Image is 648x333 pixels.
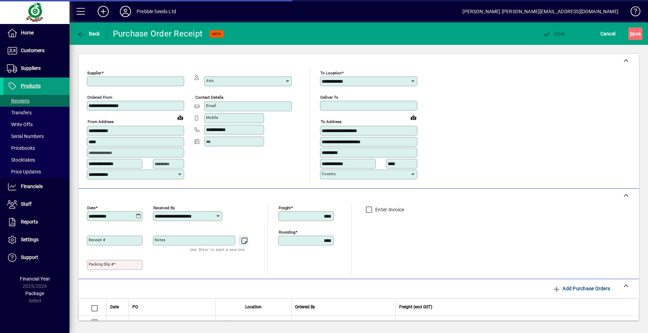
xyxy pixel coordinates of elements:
[279,229,295,234] mat-label: Rounding
[135,320,189,325] span: Supplier Purchase Order
[21,48,44,53] span: Customers
[320,95,338,100] mat-label: Deliver To
[189,320,192,325] span: #
[3,24,69,42] a: Home
[87,205,96,210] mat-label: Date
[395,316,639,330] td: 0.00
[21,65,41,71] span: Suppliers
[21,237,39,242] span: Settings
[155,237,165,242] mat-label: Notes
[7,145,35,151] span: Pricebooks
[132,319,212,326] a: Supplier Purchase Order#150463
[3,166,69,178] a: Price Updates
[206,103,216,108] mat-label: Email
[110,303,125,311] div: Date
[295,303,315,311] span: Ordered By
[541,27,567,40] button: Post
[190,245,245,253] mat-hint: Use 'Enter' to start a new line
[113,28,203,39] div: Purchase Order Receipt
[212,32,221,36] span: NEW
[7,122,33,127] span: Write Offs
[542,31,565,36] span: ost
[555,31,558,36] span: P
[3,119,69,130] a: Write Offs
[600,28,616,39] span: Cancel
[192,320,210,325] span: 150463
[7,169,41,174] span: Price Updates
[3,60,69,77] a: Suppliers
[7,110,32,115] span: Transfers
[628,27,642,40] button: Save
[3,249,69,266] a: Support
[399,303,630,311] div: Freight (excl GST)
[552,283,610,294] span: Add Purchase Orders
[77,31,100,36] span: Back
[21,254,38,260] span: Support
[223,318,285,327] span: CHRISTCHURCH
[206,78,214,83] mat-label: Attn
[3,178,69,195] a: Financials
[114,5,137,18] button: Profile
[279,205,291,210] mat-label: Freight
[550,282,613,295] button: Add Purchase Orders
[21,30,34,35] span: Home
[3,95,69,107] a: Receipts
[7,157,35,163] span: Stocktakes
[137,6,176,17] div: Prebble Seeds Ltd
[399,303,432,311] span: Freight (excl GST)
[87,95,112,100] mat-label: Ordered from
[7,98,30,104] span: Receipts
[21,83,41,89] span: Products
[75,27,102,40] button: Back
[374,206,404,213] label: Enter Invoice
[3,154,69,166] a: Stocktakes
[69,27,108,40] app-page-header-button: Back
[110,303,119,311] span: Date
[625,1,639,24] a: Knowledge Base
[175,112,186,123] a: View on map
[21,201,32,207] span: Staff
[106,316,129,330] td: [DATE]
[233,319,281,326] span: [GEOGRAPHIC_DATA]
[599,27,617,40] button: Cancel
[3,107,69,119] a: Transfers
[89,262,114,267] mat-label: Packing Slip #
[87,71,101,75] mat-label: Supplier
[92,5,114,18] button: Add
[3,196,69,213] a: Staff
[89,237,105,242] mat-label: Receipt #
[3,42,69,59] a: Customers
[7,133,44,139] span: Serial Numbers
[132,303,138,311] span: PO
[3,231,69,249] a: Settings
[462,6,618,17] div: [PERSON_NAME] [PERSON_NAME][EMAIL_ADDRESS][DOMAIN_NAME]
[20,276,50,282] span: Financial Year
[3,142,69,154] a: Pricebooks
[408,112,419,123] a: View on map
[3,213,69,231] a: Reports
[153,205,175,210] mat-label: Received by
[245,303,262,311] span: Location
[322,171,336,176] mat-label: Country
[320,71,342,75] mat-label: To location
[295,303,392,311] div: Ordered By
[3,130,69,142] a: Serial Numbers
[630,31,633,36] span: S
[21,184,43,189] span: Financials
[132,303,212,311] div: PO
[21,219,38,225] span: Reports
[206,115,218,120] mat-label: Mobile
[25,291,44,296] span: Package
[630,28,641,39] span: ave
